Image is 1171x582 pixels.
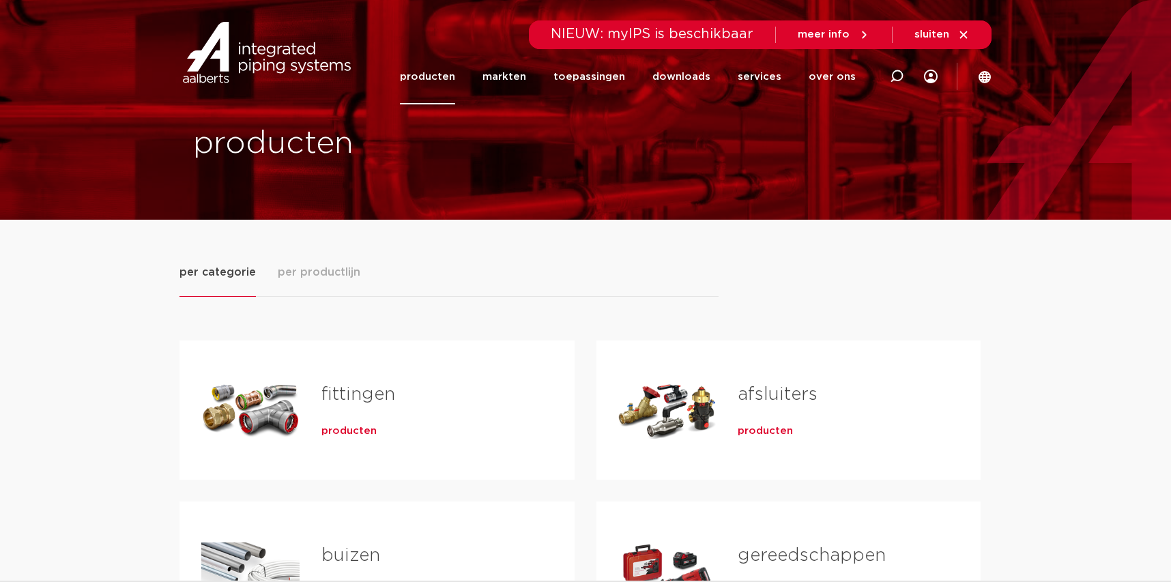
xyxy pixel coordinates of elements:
h1: producten [193,122,579,166]
a: downloads [652,49,710,104]
a: producten [321,424,377,438]
a: afsluiters [738,385,818,403]
a: over ons [809,49,856,104]
a: fittingen [321,385,395,403]
a: meer info [798,29,870,41]
div: my IPS [924,49,938,104]
span: sluiten [914,29,949,40]
a: producten [400,49,455,104]
a: sluiten [914,29,970,41]
a: toepassingen [553,49,625,104]
span: meer info [798,29,850,40]
a: services [738,49,781,104]
span: per categorie [179,264,256,280]
a: producten [738,424,793,438]
nav: Menu [400,49,856,104]
span: per productlijn [278,264,360,280]
a: markten [482,49,526,104]
span: NIEUW: myIPS is beschikbaar [551,27,753,41]
a: gereedschappen [738,547,886,564]
a: buizen [321,547,380,564]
